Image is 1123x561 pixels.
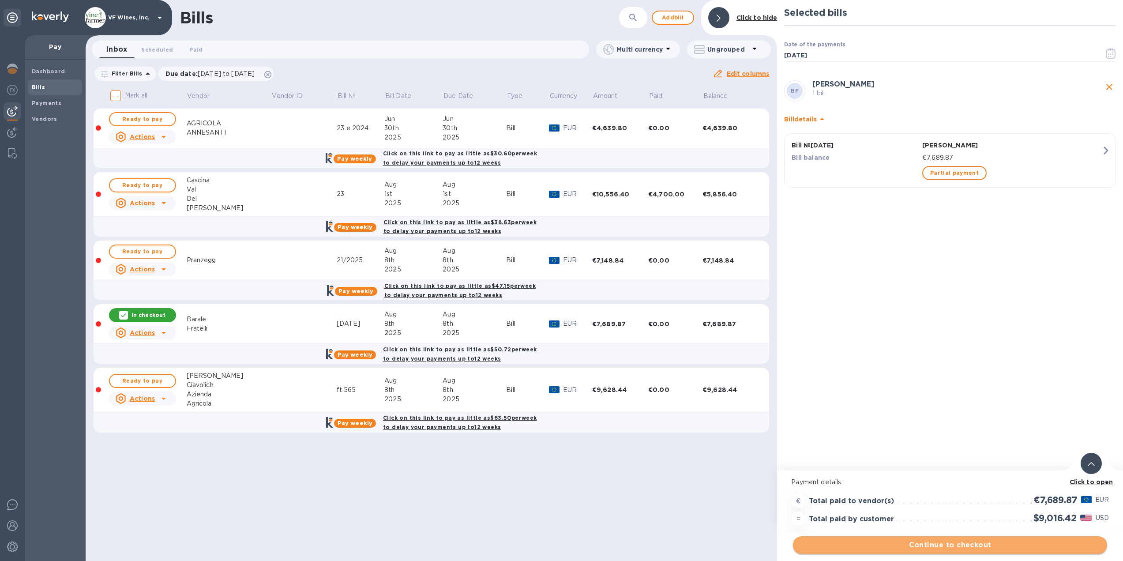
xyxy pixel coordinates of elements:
[187,371,271,380] div: [PERSON_NAME]
[108,15,152,21] p: VF Wines, Inc.
[443,310,506,319] div: Aug
[198,70,255,77] span: [DATE] to [DATE]
[32,11,69,22] img: Logo
[563,319,592,328] p: EUR
[384,319,443,328] div: 8th
[187,203,271,213] div: [PERSON_NAME]
[784,7,1116,18] h2: Selected bills
[337,256,384,265] div: 21/2025
[117,246,168,257] span: Ready to pay
[563,256,592,265] p: EUR
[383,414,537,430] b: Click on this link to pay as little as $63.50 per week to delay your payments up to 12 weeks
[384,246,443,256] div: Aug
[32,116,57,122] b: Vendors
[791,87,799,94] b: BF
[592,124,648,132] div: €4,639.80
[648,256,702,265] div: €0.00
[593,91,629,101] span: Amount
[384,124,443,133] div: 30th
[563,385,592,395] p: EUR
[130,266,155,273] u: Actions
[384,376,443,385] div: Aug
[384,328,443,338] div: 2025
[648,190,702,199] div: €4,700.00
[187,194,271,203] div: Del
[443,189,506,199] div: 1st
[384,256,443,265] div: 8th
[187,91,210,101] p: Vendor
[800,540,1100,550] span: Continue to checkout
[109,112,176,126] button: Ready to pay
[563,189,592,199] p: EUR
[109,245,176,259] button: Ready to pay
[32,84,45,90] b: Bills
[187,399,271,408] div: Agricola
[32,42,79,51] p: Pay
[384,133,443,142] div: 2025
[32,68,65,75] b: Dashboard
[784,105,1116,133] div: Billdetails
[507,91,523,101] p: Type
[592,190,648,199] div: €10,556.40
[702,124,759,132] div: €4,639.80
[784,42,845,48] label: Date of the payments
[338,91,367,101] span: Bill №
[1080,515,1092,521] img: USD
[506,189,549,199] div: Bill
[791,478,1109,487] p: Payment details
[443,395,506,404] div: 2025
[922,141,1101,150] p: [PERSON_NAME]
[130,329,155,336] u: Actions
[109,374,176,388] button: Ready to pay
[506,124,549,133] div: Bill
[117,180,168,191] span: Ready to pay
[1033,494,1077,505] h2: €7,689.87
[337,155,372,162] b: Pay weekly
[383,346,537,362] b: Click on this link to pay as little as $50.72 per week to delay your payments up to 12 weeks
[338,288,373,294] b: Pay weekly
[793,536,1107,554] button: Continue to checkout
[649,91,674,101] span: Paid
[506,319,549,328] div: Bill
[702,256,759,265] div: €7,148.84
[443,328,506,338] div: 2025
[648,320,702,328] div: €0.00
[703,91,740,101] span: Balance
[563,124,592,133] p: EUR
[32,100,61,106] b: Payments
[702,190,759,199] div: €5,856.40
[506,256,549,265] div: Bill
[507,91,534,101] span: Type
[187,185,271,194] div: Val
[727,70,770,77] u: Edit columns
[702,320,759,328] div: €7,689.87
[1096,513,1109,523] p: USD
[187,91,221,101] span: Vendor
[648,124,702,132] div: €0.00
[784,116,816,123] b: Bill details
[187,256,271,265] div: Pranzegg
[443,246,506,256] div: Aug
[117,114,168,124] span: Ready to pay
[1033,512,1077,523] h2: $9,016.42
[108,70,143,77] p: Filter Bills
[784,133,1116,188] button: Bill №[DATE][PERSON_NAME]Bill balance€7,689.87Partial payment
[141,45,173,54] span: Scheduled
[443,124,506,133] div: 30th
[383,150,537,166] b: Click on this link to pay as little as $30.60 per week to delay your payments up to 12 weeks
[443,265,506,274] div: 2025
[130,200,155,207] u: Actions
[443,376,506,385] div: Aug
[272,91,314,101] span: Vendor ID
[385,91,423,101] span: Bill Date
[384,265,443,274] div: 2025
[337,319,384,328] div: [DATE]
[384,189,443,199] div: 1st
[792,141,919,150] p: Bill № [DATE]
[180,8,213,27] h1: Bills
[443,319,506,328] div: 8th
[592,256,648,265] div: €7,148.84
[809,515,894,523] h3: Total paid by customer
[158,67,274,81] div: Due date:[DATE] to [DATE]
[792,153,919,162] p: Bill balance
